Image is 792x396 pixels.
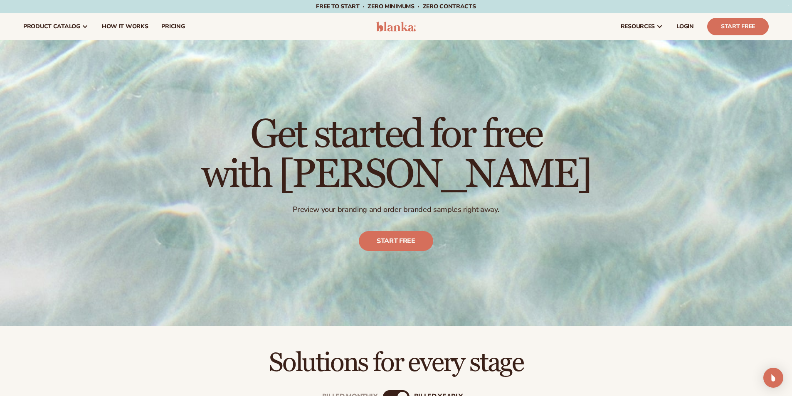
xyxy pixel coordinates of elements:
[102,23,148,30] span: How It Works
[201,205,591,214] p: Preview your branding and order branded samples right away.
[17,13,95,40] a: product catalog
[95,13,155,40] a: How It Works
[376,22,416,32] img: logo
[161,23,185,30] span: pricing
[23,349,769,377] h2: Solutions for every stage
[707,18,769,35] a: Start Free
[201,115,591,195] h1: Get started for free with [PERSON_NAME]
[614,13,670,40] a: resources
[676,23,694,30] span: LOGIN
[23,23,80,30] span: product catalog
[763,368,783,388] div: Open Intercom Messenger
[621,23,655,30] span: resources
[316,2,476,10] span: Free to start · ZERO minimums · ZERO contracts
[670,13,701,40] a: LOGIN
[155,13,191,40] a: pricing
[359,231,433,251] a: Start free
